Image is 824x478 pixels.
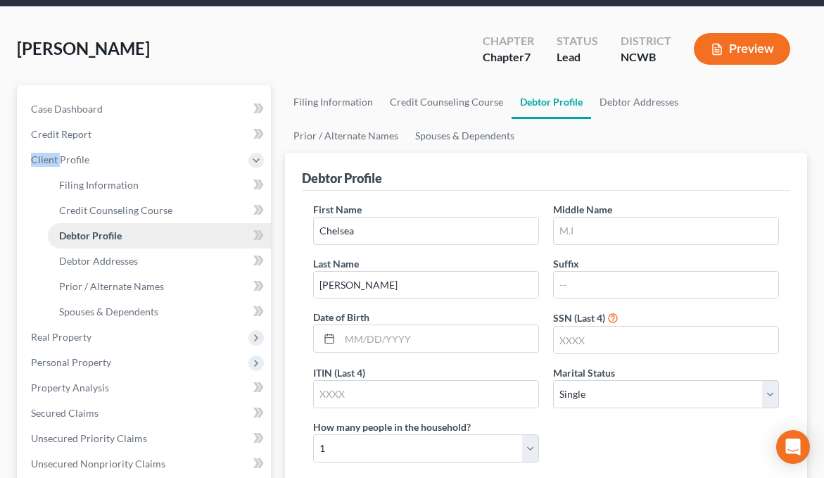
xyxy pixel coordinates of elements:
input: -- [314,218,538,244]
input: -- [314,272,538,298]
span: Personal Property [31,356,111,368]
label: Last Name [313,256,359,271]
div: Status [557,33,598,49]
a: Spouses & Dependents [407,119,523,153]
div: Lead [557,49,598,65]
a: Unsecured Priority Claims [20,426,271,451]
a: Debtor Addresses [48,249,271,274]
a: Spouses & Dependents [48,299,271,325]
a: Credit Counseling Course [381,85,512,119]
a: Secured Claims [20,401,271,426]
span: Unsecured Nonpriority Claims [31,458,165,470]
input: M.I [554,218,778,244]
div: District [621,33,671,49]
a: Filing Information [48,172,271,198]
span: Debtor Addresses [59,255,138,267]
a: Property Analysis [20,375,271,401]
span: Property Analysis [31,382,109,394]
div: NCWB [621,49,671,65]
label: SSN (Last 4) [553,310,605,325]
div: Chapter [483,49,534,65]
a: Prior / Alternate Names [48,274,271,299]
a: Debtor Addresses [591,85,687,119]
label: Middle Name [553,202,612,217]
input: -- [554,272,778,298]
label: First Name [313,202,362,217]
label: Suffix [553,256,579,271]
div: Debtor Profile [302,170,382,187]
input: MM/DD/YYYY [340,325,538,352]
label: How many people in the household? [313,420,471,434]
span: Spouses & Dependents [59,306,158,317]
span: Secured Claims [31,407,99,419]
span: Filing Information [59,179,139,191]
span: Unsecured Priority Claims [31,432,147,444]
label: Date of Birth [313,310,369,325]
span: Case Dashboard [31,103,103,115]
a: Debtor Profile [512,85,591,119]
a: Credit Report [20,122,271,147]
label: ITIN (Last 4) [313,365,365,380]
span: Debtor Profile [59,229,122,241]
div: Open Intercom Messenger [776,430,810,464]
span: Prior / Alternate Names [59,280,164,292]
a: Filing Information [285,85,381,119]
span: [PERSON_NAME] [17,38,150,58]
a: Unsecured Nonpriority Claims [20,451,271,477]
span: Credit Counseling Course [59,204,172,216]
span: 7 [524,50,531,63]
a: Credit Counseling Course [48,198,271,223]
a: Debtor Profile [48,223,271,249]
a: Prior / Alternate Names [285,119,407,153]
a: Case Dashboard [20,96,271,122]
input: XXXX [554,327,778,353]
span: Credit Report [31,128,91,140]
label: Marital Status [553,365,615,380]
span: Client Profile [31,153,89,165]
span: Real Property [31,331,91,343]
div: Chapter [483,33,534,49]
button: Preview [694,33,790,65]
input: XXXX [314,381,538,408]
